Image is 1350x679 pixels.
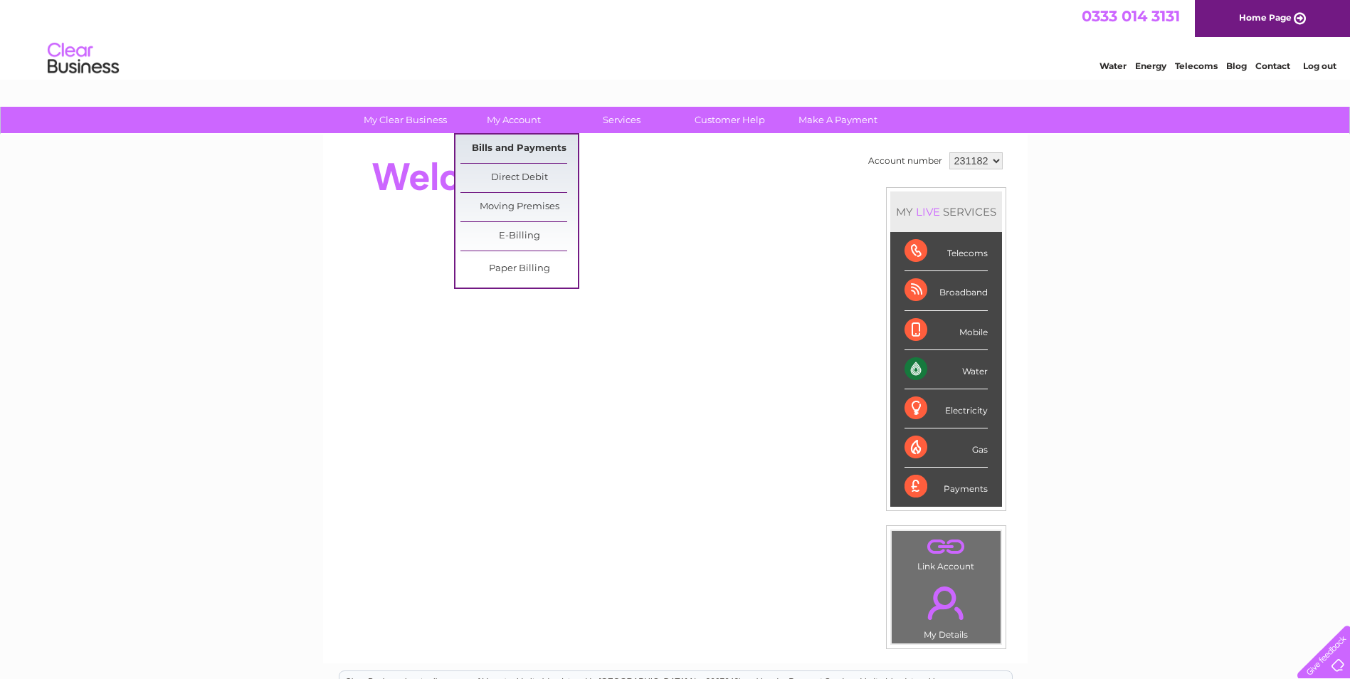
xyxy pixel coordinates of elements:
[905,468,988,506] div: Payments
[890,191,1002,232] div: MY SERVICES
[905,311,988,350] div: Mobile
[891,530,1001,575] td: Link Account
[460,255,578,283] a: Paper Billing
[455,107,572,133] a: My Account
[891,574,1001,644] td: My Details
[779,107,897,133] a: Make A Payment
[347,107,464,133] a: My Clear Business
[905,271,988,310] div: Broadband
[1226,60,1247,71] a: Blog
[1303,60,1336,71] a: Log out
[913,205,943,219] div: LIVE
[339,8,1012,69] div: Clear Business is a trading name of Verastar Limited (registered in [GEOGRAPHIC_DATA] No. 3667643...
[905,389,988,428] div: Electricity
[1255,60,1290,71] a: Contact
[1175,60,1218,71] a: Telecoms
[1135,60,1166,71] a: Energy
[905,350,988,389] div: Water
[460,222,578,251] a: E-Billing
[1099,60,1127,71] a: Water
[460,193,578,221] a: Moving Premises
[47,37,120,80] img: logo.png
[1082,7,1180,25] a: 0333 014 3131
[460,135,578,163] a: Bills and Payments
[895,578,997,628] a: .
[905,232,988,271] div: Telecoms
[895,535,997,559] a: .
[671,107,789,133] a: Customer Help
[563,107,680,133] a: Services
[865,149,946,173] td: Account number
[905,428,988,468] div: Gas
[460,164,578,192] a: Direct Debit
